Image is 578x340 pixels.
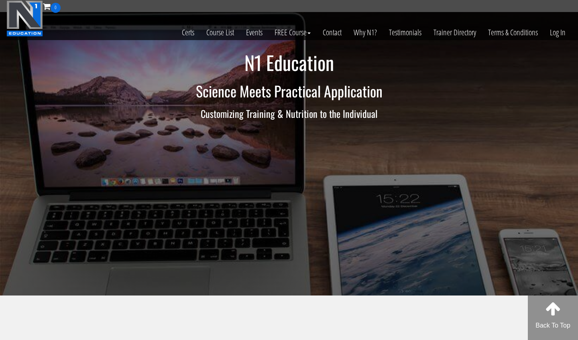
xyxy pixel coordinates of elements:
[200,13,240,52] a: Course List
[54,83,524,99] h2: Science Meets Practical Application
[51,3,61,13] span: 0
[176,13,200,52] a: Certs
[54,52,524,73] h1: N1 Education
[317,13,348,52] a: Contact
[240,13,269,52] a: Events
[6,0,43,36] img: n1-education
[383,13,427,52] a: Testimonials
[528,321,578,330] p: Back To Top
[348,13,383,52] a: Why N1?
[544,13,572,52] a: Log In
[482,13,544,52] a: Terms & Conditions
[269,13,317,52] a: FREE Course
[427,13,482,52] a: Trainer Directory
[54,108,524,119] h3: Customizing Training & Nutrition to the Individual
[43,1,61,12] a: 0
